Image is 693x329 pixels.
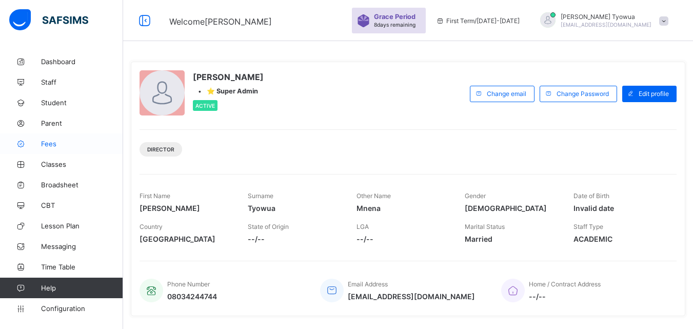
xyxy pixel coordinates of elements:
[248,235,341,243] span: --/--
[639,90,669,98] span: Edit profile
[530,12,674,29] div: LorettaTyowua
[573,204,666,212] span: Invalid date
[140,235,232,243] span: [GEOGRAPHIC_DATA]
[41,222,123,230] span: Lesson Plan
[357,223,369,230] span: LGA
[357,204,449,212] span: Mnena
[348,292,475,301] span: [EMAIL_ADDRESS][DOMAIN_NAME]
[357,235,449,243] span: --/--
[573,235,666,243] span: ACADEMIC
[41,304,123,313] span: Configuration
[169,16,272,27] span: Welcome [PERSON_NAME]
[436,17,520,25] span: session/term information
[557,90,609,98] span: Change Password
[41,160,123,168] span: Classes
[167,292,217,301] span: 08034244744
[140,223,163,230] span: Country
[147,146,174,152] span: DIRECTOR
[41,99,123,107] span: Student
[465,204,558,212] span: [DEMOGRAPHIC_DATA]
[357,192,391,200] span: Other Name
[41,201,123,209] span: CBT
[374,22,415,28] span: 8 days remaining
[167,280,210,288] span: Phone Number
[348,280,388,288] span: Email Address
[248,192,273,200] span: Surname
[207,87,258,95] span: ⭐ Super Admin
[193,72,264,82] span: [PERSON_NAME]
[561,13,651,21] span: [PERSON_NAME] Tyowua
[41,57,123,66] span: Dashboard
[9,9,88,31] img: safsims
[573,223,603,230] span: Staff Type
[41,78,123,86] span: Staff
[41,263,123,271] span: Time Table
[140,204,232,212] span: [PERSON_NAME]
[41,140,123,148] span: Fees
[357,14,370,27] img: sticker-purple.71386a28dfed39d6af7621340158ba97.svg
[41,119,123,127] span: Parent
[193,87,264,95] div: •
[465,223,505,230] span: Marital Status
[41,181,123,189] span: Broadsheet
[374,13,415,21] span: Grace Period
[248,223,289,230] span: State of Origin
[573,192,609,200] span: Date of Birth
[465,235,558,243] span: Married
[561,22,651,28] span: [EMAIL_ADDRESS][DOMAIN_NAME]
[465,192,486,200] span: Gender
[140,192,170,200] span: First Name
[248,204,341,212] span: Tyowua
[195,103,215,109] span: Active
[41,242,123,250] span: Messaging
[41,284,123,292] span: Help
[487,90,526,98] span: Change email
[529,292,601,301] span: --/--
[529,280,601,288] span: Home / Contract Address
